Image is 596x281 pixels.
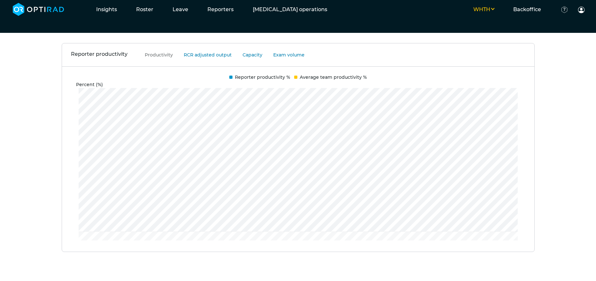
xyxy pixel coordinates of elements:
button: Capacity [235,51,264,59]
button: Productivity [137,51,175,59]
h3: Reporter productivity [71,51,128,59]
div: Percent (%) [76,81,518,88]
button: WHTH [464,6,504,13]
img: brand-opti-rad-logos-blue-and-white-d2f68631ba2948856bd03f2d395fb146ddc8fb01b4b6e9315ea85fa773367... [13,3,64,16]
button: RCR adjusted output [176,51,234,59]
button: Exam volume [266,51,306,59]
